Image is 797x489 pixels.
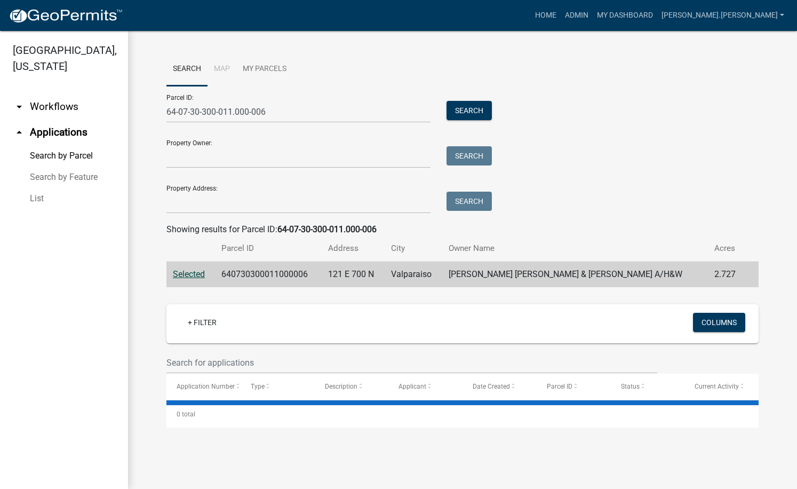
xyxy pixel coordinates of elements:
[442,236,708,261] th: Owner Name
[322,236,385,261] th: Address
[13,126,26,139] i: arrow_drop_up
[547,383,572,390] span: Parcel ID
[447,146,492,165] button: Search
[177,383,235,390] span: Application Number
[166,223,759,236] div: Showing results for Parcel ID:
[179,313,225,332] a: + Filter
[385,262,442,288] td: Valparaiso
[447,192,492,211] button: Search
[708,262,745,288] td: 2.727
[173,269,205,279] a: Selected
[215,236,322,261] th: Parcel ID
[611,374,685,399] datatable-header-cell: Status
[657,5,788,26] a: [PERSON_NAME].[PERSON_NAME]
[388,374,463,399] datatable-header-cell: Applicant
[561,5,593,26] a: Admin
[621,383,640,390] span: Status
[442,262,708,288] td: [PERSON_NAME] [PERSON_NAME] & [PERSON_NAME] A/H&W
[251,383,265,390] span: Type
[241,374,315,399] datatable-header-cell: Type
[398,383,426,390] span: Applicant
[166,352,657,374] input: Search for applications
[537,374,611,399] datatable-header-cell: Parcel ID
[166,374,241,399] datatable-header-cell: Application Number
[166,52,208,86] a: Search
[693,313,745,332] button: Columns
[322,262,385,288] td: 121 E 700 N
[708,236,745,261] th: Acres
[277,224,377,234] strong: 64-07-30-300-011.000-006
[473,383,510,390] span: Date Created
[315,374,389,399] datatable-header-cell: Description
[684,374,759,399] datatable-header-cell: Current Activity
[447,101,492,120] button: Search
[695,383,739,390] span: Current Activity
[325,383,357,390] span: Description
[215,262,322,288] td: 640730300011000006
[236,52,293,86] a: My Parcels
[463,374,537,399] datatable-header-cell: Date Created
[166,401,759,428] div: 0 total
[13,100,26,113] i: arrow_drop_down
[531,5,561,26] a: Home
[385,236,442,261] th: City
[593,5,657,26] a: My Dashboard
